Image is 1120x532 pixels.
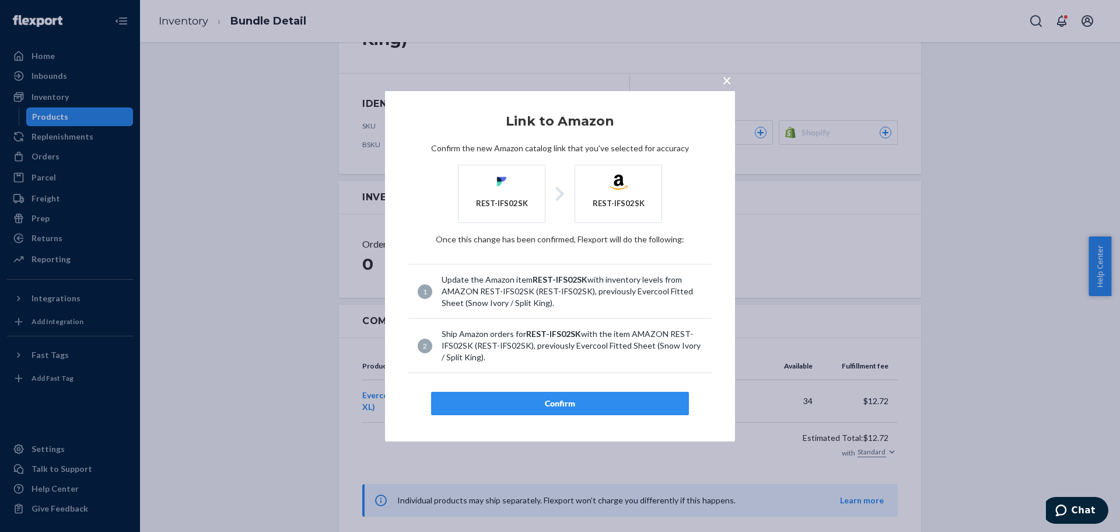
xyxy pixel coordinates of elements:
iframe: Opens a widget where you can chat to one of our agents [1046,497,1108,526]
button: Confirm [431,392,689,415]
div: 1 [418,284,432,299]
p: Once this change has been confirmed, Flexport will do the following: [408,234,712,245]
div: 2 [418,339,432,353]
h2: Link to Amazon [408,114,712,128]
p: Confirm the new Amazon catalog link that you've selected for accuracy [408,142,712,154]
img: Flexport logo [492,172,511,191]
div: REST-IFS02SK [593,198,645,209]
span: REST-IFS02SK [526,329,581,339]
div: REST-IFS02SK [476,198,528,209]
div: Update the Amazon item with inventory levels from AMAZON REST-IFS02SK (REST-IFS02SK), previously ... [442,274,702,309]
span: REST-IFS02SK [533,274,587,284]
span: × [722,70,731,90]
div: Ship Amazon orders for with the item AMAZON REST-IFS02SK (REST-IFS02SK), previously Evercool Fitt... [442,328,702,363]
div: Confirm [441,398,679,409]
